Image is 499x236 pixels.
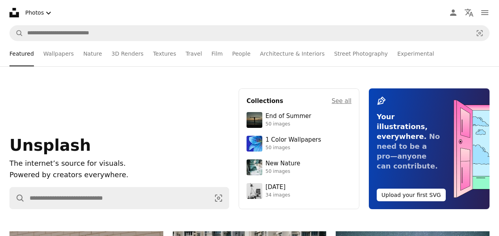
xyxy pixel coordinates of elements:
a: Home — Unsplash [9,8,19,17]
button: Upload your first SVG [377,189,446,201]
button: Select asset type [22,5,56,21]
div: 34 images [265,192,290,199]
img: premium_photo-1754398386796-ea3dec2a6302 [247,112,262,128]
a: Film [211,41,222,66]
a: [DATE]34 images [247,183,351,199]
a: People [232,41,251,66]
img: premium_photo-1688045582333-c8b6961773e0 [247,136,262,152]
a: Street Photography [334,41,388,66]
a: 3D Renders [112,41,144,66]
div: End of Summer [265,112,311,120]
a: See all [332,96,351,106]
button: Menu [477,5,493,21]
button: Visual search [470,26,489,41]
a: Travel [185,41,202,66]
span: Your illustrations, everywhere. [377,112,428,140]
form: Find visuals sitewide [9,187,229,209]
div: 50 images [265,145,321,151]
button: Search Unsplash [10,26,23,41]
a: End of Summer50 images [247,112,351,128]
a: Wallpapers [43,41,74,66]
a: Architecture & Interiors [260,41,325,66]
div: 50 images [265,169,300,175]
a: 1 Color Wallpapers50 images [247,136,351,152]
h4: Collections [247,96,283,106]
div: New Nature [265,160,300,168]
span: Unsplash [9,136,91,154]
button: Visual search [208,187,229,209]
div: 1 Color Wallpapers [265,136,321,144]
a: Nature [83,41,102,66]
button: Search Unsplash [10,187,25,209]
h1: The internet’s source for visuals. [9,158,229,169]
a: Log in / Sign up [445,5,461,21]
a: New Nature50 images [247,159,351,175]
img: photo-1682590564399-95f0109652fe [247,183,262,199]
img: premium_photo-1755037089989-422ee333aef9 [247,159,262,175]
p: Powered by creators everywhere. [9,169,229,181]
div: [DATE] [265,184,290,191]
a: Experimental [397,41,434,66]
div: 50 images [265,121,311,127]
button: Language [461,5,477,21]
a: Textures [153,41,176,66]
form: Find visuals sitewide [9,25,490,41]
